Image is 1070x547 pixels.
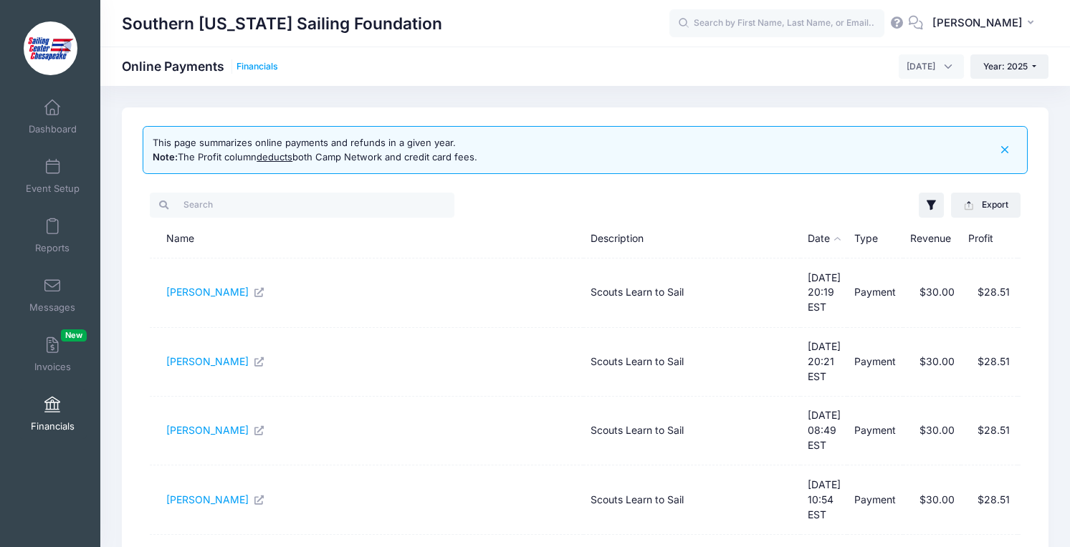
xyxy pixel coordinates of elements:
[899,54,964,79] span: September 2025
[847,397,903,465] td: Payment
[26,183,80,195] span: Event Setup
[257,151,292,163] u: deducts
[166,286,265,298] a: [PERSON_NAME]
[122,7,442,40] h1: Southern [US_STATE] Sailing Foundation
[24,21,77,75] img: Southern Maryland Sailing Foundation
[166,424,265,436] a: [PERSON_NAME]
[961,397,1017,465] td: $28.51
[961,328,1017,397] td: $28.51
[583,397,801,465] td: Scouts Learn to Sail
[961,258,1017,327] td: $28.51
[61,329,87,342] span: New
[903,220,962,258] th: Revenue: activate to sort column ascending
[31,420,75,432] span: Financials
[153,151,178,163] b: Note:
[801,328,848,397] td: [DATE] 20:21 EST
[847,465,903,534] td: Payment
[19,210,87,261] a: Reports
[583,258,801,327] td: Scouts Learn to Sail
[903,397,962,465] td: $30.00
[903,328,962,397] td: $30.00
[907,60,935,73] span: September 2025
[801,397,848,465] td: [DATE] 08:49 EST
[583,328,801,397] td: Scouts Learn to Sail
[951,193,1021,217] button: Export
[801,465,848,534] td: [DATE] 10:54 EST
[801,220,848,258] th: Date: activate to sort column descending
[29,123,77,135] span: Dashboard
[150,193,454,217] input: Search
[961,465,1017,534] td: $28.51
[970,54,1048,79] button: Year: 2025
[847,328,903,397] td: Payment
[923,7,1048,40] button: [PERSON_NAME]
[29,301,75,314] span: Messages
[932,15,1023,31] span: [PERSON_NAME]
[19,92,87,142] a: Dashboard
[122,59,278,74] h1: Online Payments
[237,62,278,72] a: Financials
[19,270,87,320] a: Messages
[903,258,962,327] td: $30.00
[35,242,70,254] span: Reports
[166,355,265,367] a: [PERSON_NAME]
[583,465,801,534] td: Scouts Learn to Sail
[847,258,903,327] td: Payment
[903,465,962,534] td: $30.00
[19,389,87,439] a: Financials
[961,220,1017,258] th: Profit: activate to sort column ascending
[983,61,1028,72] span: Year: 2025
[150,220,583,258] th: Name: activate to sort column ascending
[847,220,903,258] th: Type: activate to sort column ascending
[19,329,87,379] a: InvoicesNew
[34,361,71,373] span: Invoices
[801,258,848,327] td: [DATE] 20:19 EST
[583,220,801,258] th: Description: activate to sort column ascending
[19,151,87,201] a: Event Setup
[153,136,477,164] div: This page summarizes online payments and refunds in a given year. The Profit column both Camp Net...
[669,9,884,38] input: Search by First Name, Last Name, or Email...
[166,493,265,505] a: [PERSON_NAME]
